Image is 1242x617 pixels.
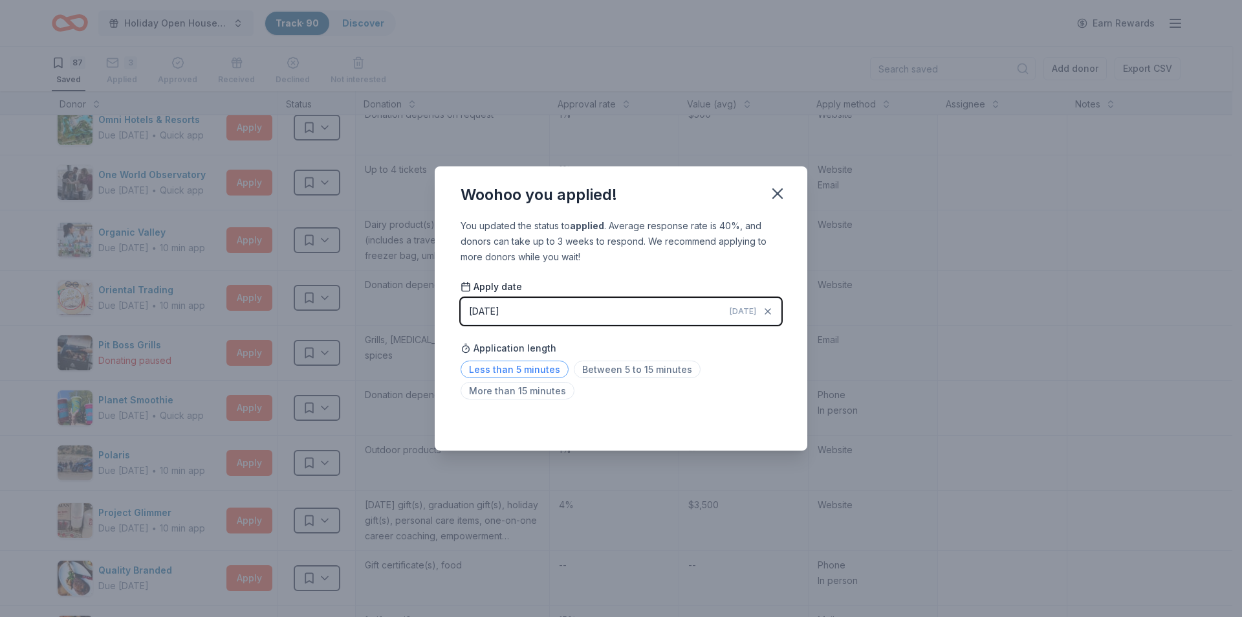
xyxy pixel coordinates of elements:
[461,218,781,265] div: You updated the status to . Average response rate is 40%, and donors can take up to 3 weeks to re...
[461,361,569,378] span: Less than 5 minutes
[461,280,522,293] span: Apply date
[461,341,556,356] span: Application length
[461,185,617,205] div: Woohoo you applied!
[461,298,781,325] button: [DATE][DATE]
[461,382,574,399] span: More than 15 minutes
[730,306,756,317] span: [DATE]
[570,220,604,231] b: applied
[574,361,701,378] span: Between 5 to 15 minutes
[469,304,499,319] div: [DATE]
